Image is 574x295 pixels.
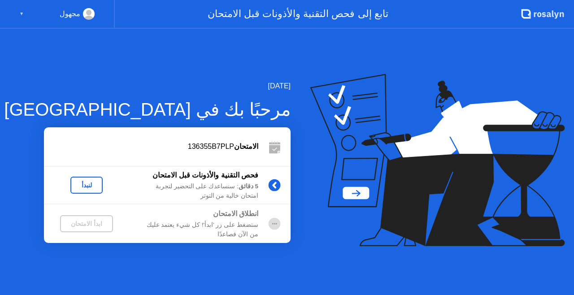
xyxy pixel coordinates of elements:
button: ابدأ الامتحان [60,215,113,232]
div: ▼ [19,8,24,20]
div: [DATE] [4,81,291,91]
div: لنبدأ [74,182,99,189]
div: : سنساعدك على التحضير لتجربة امتحان خالية من التوتر [129,182,258,200]
b: انطلاق الامتحان [213,210,258,217]
b: فحص التقنية والأذونات قبل الامتحان [152,171,258,179]
b: 5 دقائق [239,183,258,190]
div: 136355B7PLP [44,141,258,152]
div: مرحبًا بك في [GEOGRAPHIC_DATA] [4,96,291,123]
div: ابدأ الامتحان [64,220,109,227]
b: الامتحان [234,143,258,150]
div: ستضغط على زر 'ابدأ'! كل شيء يعتمد عليك من الآن فصاعدًا [129,221,258,239]
button: لنبدأ [70,177,103,194]
div: مجهول [60,8,80,20]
